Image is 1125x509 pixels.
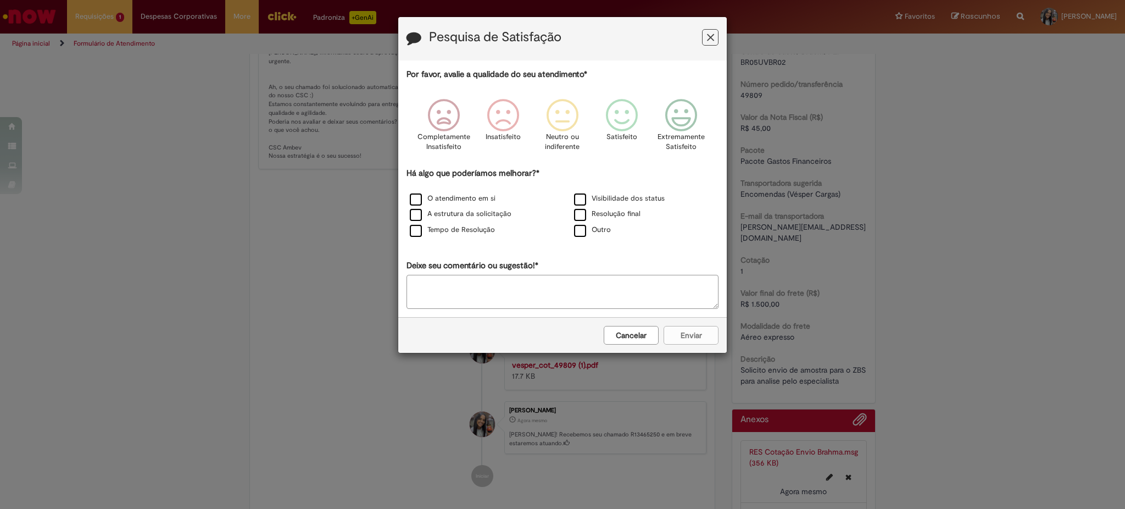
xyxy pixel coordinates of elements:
label: A estrutura da solicitação [410,209,511,219]
label: Por favor, avalie a qualidade do seu atendimento* [406,69,587,80]
label: Tempo de Resolução [410,225,495,235]
div: Extremamente Satisfeito [653,91,709,166]
p: Neutro ou indiferente [543,132,582,152]
label: Visibilidade dos status [574,193,665,204]
label: Pesquisa de Satisfação [429,30,561,45]
label: Outro [574,225,611,235]
p: Extremamente Satisfeito [658,132,705,152]
p: Insatisfeito [486,132,521,142]
p: Completamente Insatisfeito [417,132,470,152]
button: Cancelar [604,326,659,345]
label: Deixe seu comentário ou sugestão!* [406,260,538,272]
label: Resolução final [574,209,641,219]
div: Há algo que poderíamos melhorar?* [406,168,719,239]
div: Completamente Insatisfeito [415,91,471,166]
p: Satisfeito [606,132,637,142]
div: Satisfeito [594,91,650,166]
label: O atendimento em si [410,193,495,204]
div: Insatisfeito [475,91,531,166]
div: Neutro ou indiferente [534,91,591,166]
